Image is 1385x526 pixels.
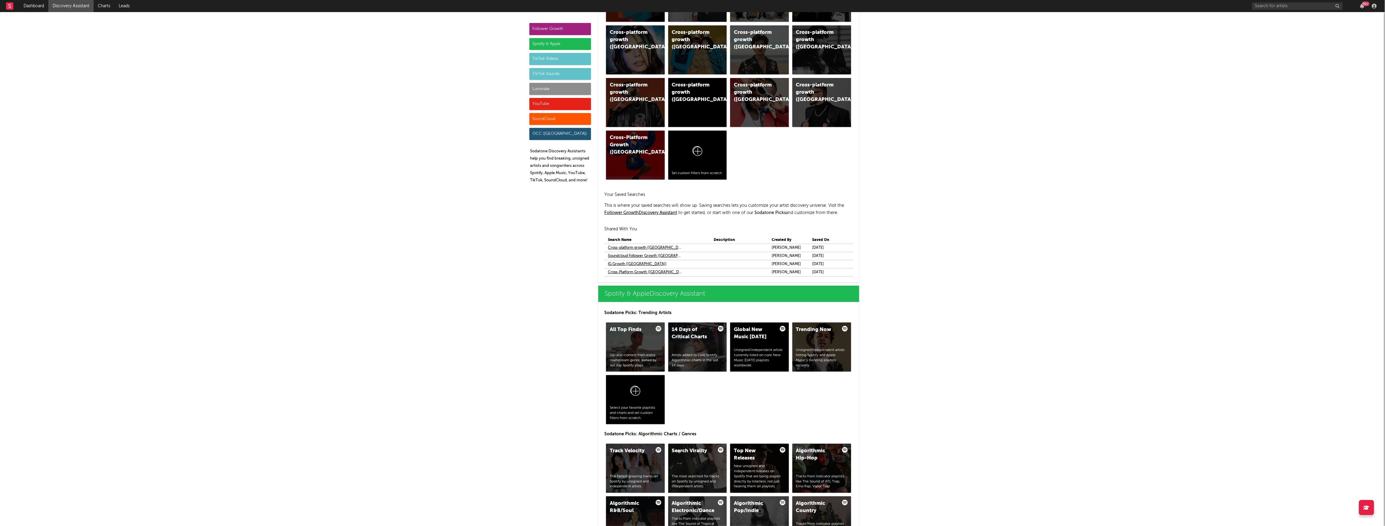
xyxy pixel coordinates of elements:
th: Created By [768,236,808,244]
a: Cross-platform growth ([GEOGRAPHIC_DATA]) [668,25,727,74]
div: Unsigned/independent artists currently listed on core New Music [DATE] playlists worldwide. [734,348,785,368]
a: Cross-platform growth ([GEOGRAPHIC_DATA]) [608,244,683,252]
div: Spotify & Apple [529,38,591,50]
div: Unsigned/independent artists hitting Spotify and Apple Music’s trending playlists recently. [796,348,847,368]
div: Luminate [529,83,591,95]
div: Cross-platform growth ([GEOGRAPHIC_DATA]) [796,29,837,51]
a: Cross-Platform Growth ([GEOGRAPHIC_DATA]) [608,269,683,276]
h2: Shared With You [604,226,853,233]
td: [DATE] [808,260,848,268]
div: 14 Days of Critical Charts [672,326,713,341]
th: Saved On [808,236,848,244]
div: SoundCloud [529,113,591,125]
div: Cross-platform growth ([GEOGRAPHIC_DATA]) [610,29,651,51]
div: Up-and-comers from every mainstream genre, sorted by last day Spotify plays. [610,353,661,368]
a: Select your favorite playlists and charts and set custom filters from scratch. [606,375,665,424]
div: Global New Music [DATE] [734,326,775,341]
p: Sodatone Picks: Trending Artists [604,309,853,317]
div: Cross-platform growth ([GEOGRAPHIC_DATA]) [734,82,775,103]
a: Soundcloud Follower Growth ([GEOGRAPHIC_DATA]) [608,252,683,260]
a: Cross-platform growth ([GEOGRAPHIC_DATA]) [792,78,851,127]
div: Cross-platform growth ([GEOGRAPHIC_DATA]) [672,29,713,51]
span: Sodatone Picks [754,211,786,215]
div: Artists added to core Spotify Algorithmic charts in the last 14 days. [672,353,723,368]
a: Cross-Platform Growth ([GEOGRAPHIC_DATA]) [606,131,665,180]
div: TikTok Videos [529,53,591,65]
div: YouTube [529,98,591,110]
div: All Top Finds [610,326,651,333]
div: Top New Releases [734,447,775,462]
a: Follower GrowthDiscovery Assistant [604,211,677,215]
th: Description [710,236,768,244]
p: Sodatone Picks: Algorithmic Charts / Genres [604,430,853,438]
a: Track VelocityThe fastest growing tracks on Spotify by unsigned and independent artists. [606,444,665,493]
td: [DATE] [808,252,848,260]
div: Trending Now [796,326,837,333]
a: Search ViralityThe most searched for tracks on Spotify by unsigned and independent artists. [668,444,727,493]
th: Search Name [604,236,710,244]
td: [DATE] [808,268,848,276]
div: Algorithmic Pop/Indie [734,500,775,515]
p: This is where your saved searches will show up. Saving searches lets you customize your artist di... [604,202,853,216]
div: Select your favorite playlists and charts and set custom filters from scratch. [610,405,661,420]
div: Follower Growth [529,23,591,35]
a: Cross-platform growth ([GEOGRAPHIC_DATA]) [606,78,665,127]
div: Cross-platform growth ([GEOGRAPHIC_DATA]) [734,29,775,51]
div: Track Velocity [610,447,651,455]
div: Tracks from indicator playlists like The Sound of ATL Trap, Emo Rap, Vapor Trap [796,474,847,489]
div: Cross-platform growth ([GEOGRAPHIC_DATA]/[GEOGRAPHIC_DATA]/[GEOGRAPHIC_DATA]) [672,82,713,103]
div: Algorithmic R&B/Soul [610,500,651,515]
a: All Top FindsUp-and-comers from every mainstream genre, sorted by last day Spotify plays. [606,323,665,372]
div: OCC ([GEOGRAPHIC_DATA]) [529,128,591,140]
td: [PERSON_NAME] [768,252,808,260]
td: [PERSON_NAME] [768,244,808,252]
td: [DATE] [808,244,848,252]
div: TikTok Sounds [529,68,591,80]
td: [PERSON_NAME] [768,268,808,276]
a: Cross-platform growth ([GEOGRAPHIC_DATA]) [792,25,851,74]
div: Search Virality [672,447,713,455]
a: Trending NowUnsigned/independent artists hitting Spotify and Apple Music’s trending playlists rec... [792,323,851,372]
input: Search for artists [1252,2,1343,10]
a: Set custom filters from scratch. [668,131,727,180]
a: Algorithmic Hip-HopTracks from indicator playlists like The Sound of ATL Trap, Emo Rap, Vapor Trap [792,444,851,493]
div: 99 + [1362,2,1370,6]
div: Cross-platform growth ([GEOGRAPHIC_DATA]) [610,82,651,103]
a: Cross-platform growth ([GEOGRAPHIC_DATA]) [606,25,665,74]
a: Global New Music [DATE]Unsigned/independent artists currently listed on core New Music [DATE] pla... [730,323,789,372]
div: New unsigned and independent releases on Spotify that are being played directly by listeners, not... [734,464,785,489]
td: [PERSON_NAME] [768,260,808,268]
h2: Your Saved Searches [604,191,853,198]
div: Cross-platform growth ([GEOGRAPHIC_DATA]) [796,82,837,103]
a: Cross-platform growth ([GEOGRAPHIC_DATA]/[GEOGRAPHIC_DATA]/[GEOGRAPHIC_DATA]) [668,78,727,127]
p: Sodatone Discovery Assistants help you find breaking, unsigned artists and songwriters across Spo... [530,148,591,184]
div: The most searched for tracks on Spotify by unsigned and independent artists. [672,474,723,489]
div: Algorithmic Country [796,500,837,515]
button: 99+ [1360,4,1364,8]
a: IG Growth ([GEOGRAPHIC_DATA]) [608,261,667,268]
div: Algorithmic Electronic/Dance [672,500,713,515]
div: Set custom filters from scratch. [672,171,723,176]
a: Top New ReleasesNew unsigned and independent releases on Spotify that are being played directly b... [730,444,789,493]
a: Spotify & AppleDiscovery Assistant [598,286,859,302]
a: Cross-platform growth ([GEOGRAPHIC_DATA]) [730,78,789,127]
div: The fastest growing tracks on Spotify by unsigned and independent artists. [610,474,661,489]
div: Cross-Platform Growth ([GEOGRAPHIC_DATA]) [610,134,651,156]
a: 14 Days of Critical ChartsArtists added to core Spotify Algorithmic charts in the last 14 days. [668,323,727,372]
div: Algorithmic Hip-Hop [796,447,837,462]
a: Cross-platform growth ([GEOGRAPHIC_DATA]) [730,25,789,74]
